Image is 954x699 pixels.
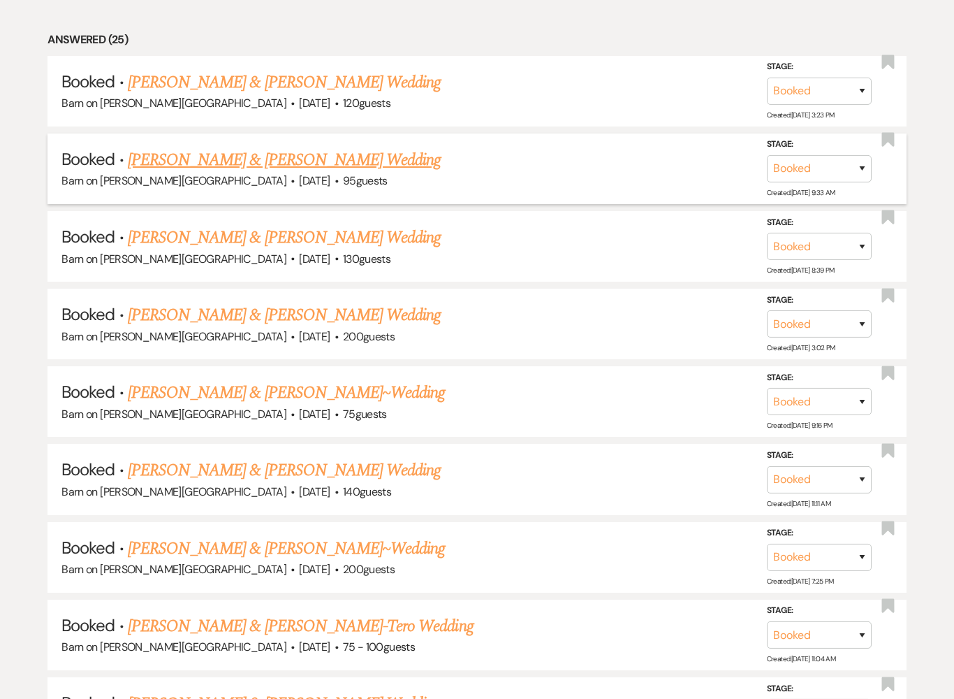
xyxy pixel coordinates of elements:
span: Barn on [PERSON_NAME][GEOGRAPHIC_DATA] [61,96,286,110]
a: [PERSON_NAME] & [PERSON_NAME]-Tero Wedding [128,614,474,639]
label: Stage: [767,448,872,463]
a: [PERSON_NAME] & [PERSON_NAME] Wedding [128,70,441,95]
span: Booked [61,71,115,92]
span: Booked [61,148,115,170]
span: 75 - 100 guests [343,640,415,654]
span: [DATE] [299,252,330,266]
span: Barn on [PERSON_NAME][GEOGRAPHIC_DATA] [61,173,286,188]
span: Created: [DATE] 11:11 AM [767,499,830,508]
a: [PERSON_NAME] & [PERSON_NAME]~Wedding [128,536,445,561]
span: 200 guests [343,562,395,577]
span: [DATE] [299,484,330,499]
span: Created: [DATE] 11:04 AM [767,654,835,663]
label: Stage: [767,215,872,230]
a: [PERSON_NAME] & [PERSON_NAME] Wedding [128,225,441,250]
a: [PERSON_NAME] & [PERSON_NAME] Wedding [128,303,441,328]
a: [PERSON_NAME] & [PERSON_NAME] Wedding [128,147,441,173]
span: Booked [61,381,115,403]
span: Created: [DATE] 3:23 PM [767,110,835,120]
span: 95 guests [343,173,388,188]
span: Created: [DATE] 9:16 PM [767,421,832,430]
span: [DATE] [299,562,330,577]
span: Created: [DATE] 3:02 PM [767,343,835,352]
a: [PERSON_NAME] & [PERSON_NAME] Wedding [128,458,441,483]
span: Barn on [PERSON_NAME][GEOGRAPHIC_DATA] [61,407,286,421]
label: Stage: [767,293,872,308]
span: [DATE] [299,96,330,110]
label: Stage: [767,682,872,697]
span: Barn on [PERSON_NAME][GEOGRAPHIC_DATA] [61,252,286,266]
a: [PERSON_NAME] & [PERSON_NAME]~Wedding [128,380,445,405]
span: Booked [61,459,115,480]
label: Stage: [767,526,872,541]
span: Booked [61,303,115,325]
span: 130 guests [343,252,390,266]
span: 200 guests [343,329,395,344]
span: 120 guests [343,96,390,110]
span: Barn on [PERSON_NAME][GEOGRAPHIC_DATA] [61,484,286,499]
span: 75 guests [343,407,387,421]
span: Barn on [PERSON_NAME][GEOGRAPHIC_DATA] [61,329,286,344]
span: Booked [61,226,115,247]
li: Answered (25) [47,31,906,49]
span: Created: [DATE] 8:39 PM [767,266,835,275]
span: [DATE] [299,640,330,654]
span: Created: [DATE] 9:33 AM [767,188,835,197]
span: Created: [DATE] 7:25 PM [767,577,834,586]
label: Stage: [767,137,872,152]
span: Booked [61,614,115,636]
label: Stage: [767,370,872,386]
span: [DATE] [299,407,330,421]
span: Barn on [PERSON_NAME][GEOGRAPHIC_DATA] [61,562,286,577]
span: Barn on [PERSON_NAME][GEOGRAPHIC_DATA] [61,640,286,654]
span: [DATE] [299,173,330,188]
label: Stage: [767,59,872,75]
span: 140 guests [343,484,391,499]
label: Stage: [767,603,872,619]
span: [DATE] [299,329,330,344]
span: Booked [61,537,115,559]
